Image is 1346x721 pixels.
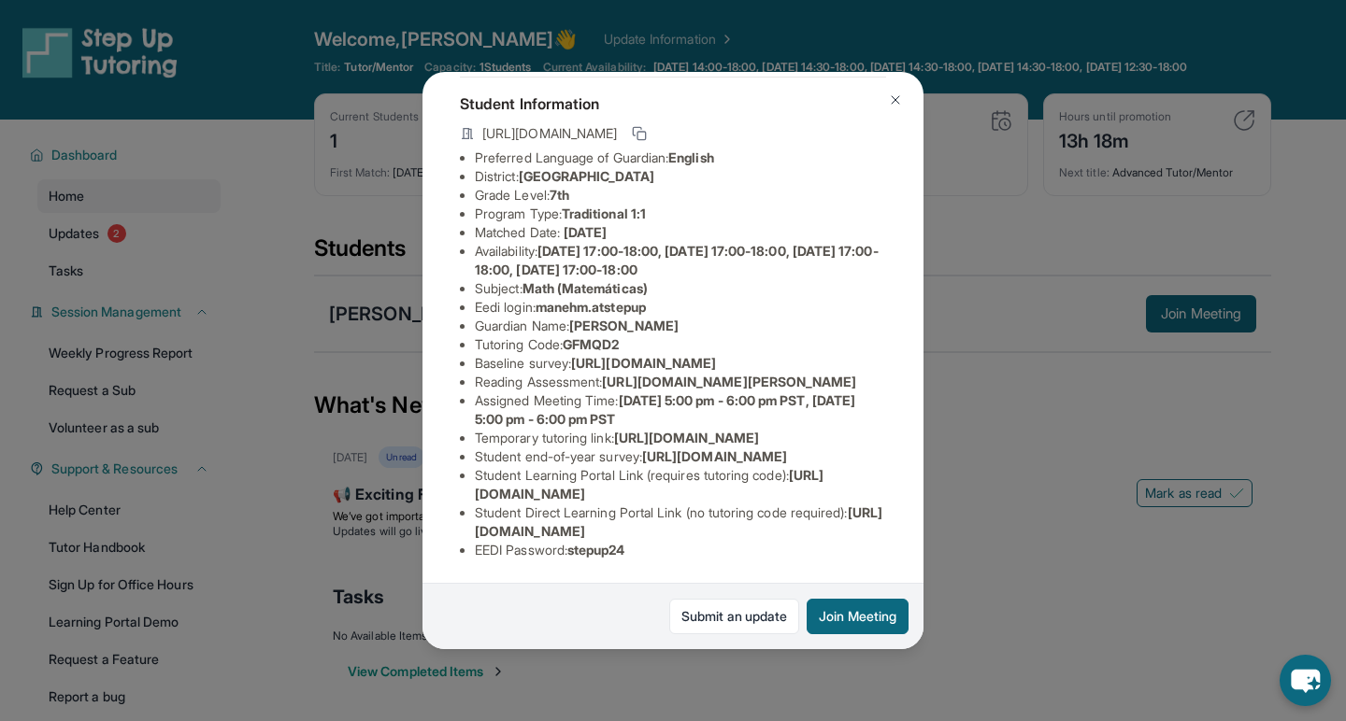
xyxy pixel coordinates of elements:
[475,298,886,317] li: Eedi login :
[460,92,886,115] h4: Student Information
[668,149,714,165] span: English
[602,374,856,389] span: [URL][DOMAIN_NAME][PERSON_NAME]
[475,223,886,242] li: Matched Date:
[888,92,903,107] img: Close Icon
[571,355,716,371] span: [URL][DOMAIN_NAME]
[475,429,886,447] li: Temporary tutoring link :
[523,280,648,296] span: Math (Matemáticas)
[563,336,619,352] span: GFMQD2
[475,205,886,223] li: Program Type:
[475,243,879,277] span: [DATE] 17:00-18:00, [DATE] 17:00-18:00, [DATE] 17:00-18:00, [DATE] 17:00-18:00
[628,122,651,145] button: Copy link
[475,335,886,354] li: Tutoring Code :
[475,466,886,503] li: Student Learning Portal Link (requires tutoring code) :
[475,503,886,541] li: Student Direct Learning Portal Link (no tutoring code required) :
[569,318,679,333] span: [PERSON_NAME]
[482,124,617,143] span: [URL][DOMAIN_NAME]
[475,167,886,186] li: District:
[475,242,886,279] li: Availability:
[1280,655,1331,706] button: chat-button
[519,168,654,184] span: [GEOGRAPHIC_DATA]
[475,541,886,559] li: EEDI Password :
[564,224,607,240] span: [DATE]
[475,373,886,391] li: Reading Assessment :
[475,392,855,427] span: [DATE] 5:00 pm - 6:00 pm PST, [DATE] 5:00 pm - 6:00 pm PST
[562,205,646,221] span: Traditional 1:1
[642,448,787,464] span: [URL][DOMAIN_NAME]
[807,599,909,634] button: Join Meeting
[567,542,625,558] span: stepup24
[614,430,759,445] span: [URL][DOMAIN_NAME]
[550,187,569,203] span: 7th
[475,447,886,466] li: Student end-of-year survey :
[475,186,886,205] li: Grade Level:
[669,599,799,634] a: Submit an update
[475,317,886,335] li: Guardian Name :
[536,299,646,315] span: manehm.atstepup
[475,391,886,429] li: Assigned Meeting Time :
[475,354,886,373] li: Baseline survey :
[475,279,886,298] li: Subject :
[475,148,886,167] li: Preferred Language of Guardian:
